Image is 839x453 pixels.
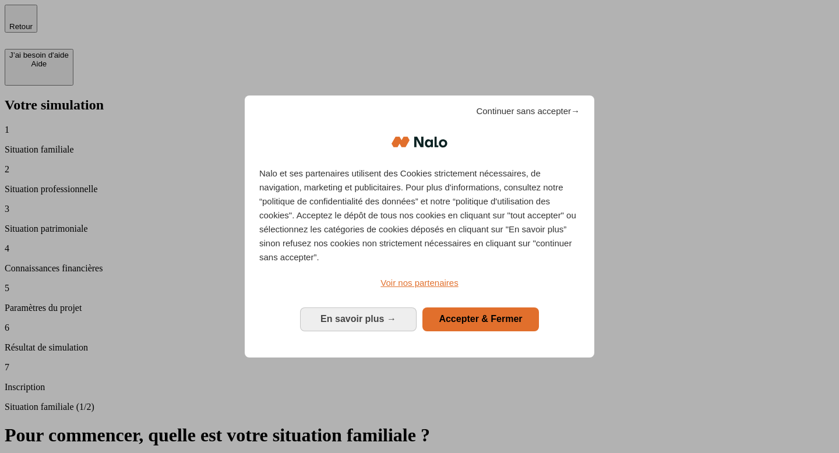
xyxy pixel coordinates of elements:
[476,104,580,118] span: Continuer sans accepter→
[245,95,594,357] div: Bienvenue chez Nalo Gestion du consentement
[320,314,396,324] span: En savoir plus →
[392,125,447,160] img: Logo
[380,278,458,288] span: Voir nos partenaires
[422,307,539,331] button: Accepter & Fermer: Accepter notre traitement des données et fermer
[439,314,522,324] span: Accepter & Fermer
[259,167,580,264] p: Nalo et ses partenaires utilisent des Cookies strictement nécessaires, de navigation, marketing e...
[259,276,580,290] a: Voir nos partenaires
[300,307,417,331] button: En savoir plus: Configurer vos consentements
